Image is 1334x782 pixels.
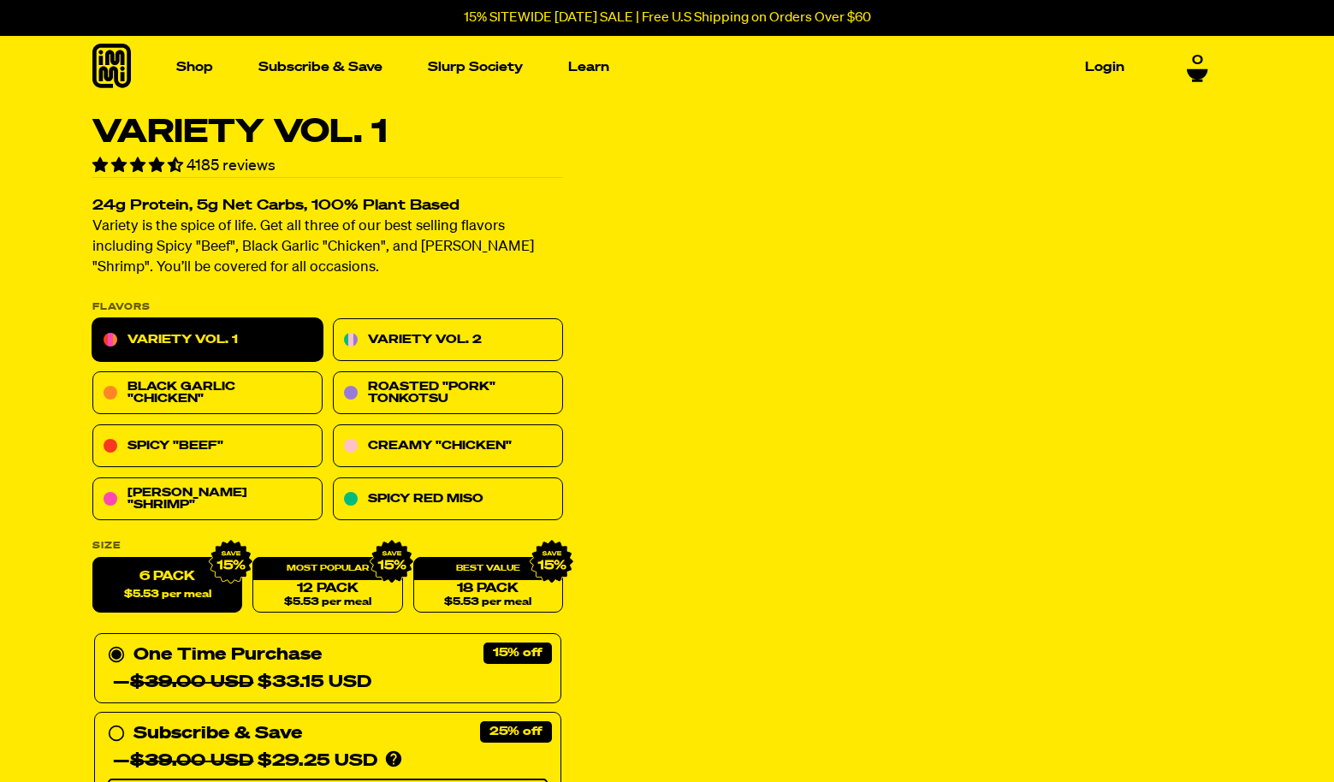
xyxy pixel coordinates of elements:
[169,54,220,80] a: Shop
[113,748,377,775] div: — $29.25 USD
[123,589,210,601] span: $5.53 per meal
[92,372,323,415] a: Black Garlic "Chicken"
[92,558,242,613] label: 6 Pack
[92,303,563,312] p: Flavors
[113,669,371,696] div: — $33.15 USD
[92,217,563,279] p: Variety is the spice of life. Get all three of our best selling flavors including Spicy "Beef", B...
[464,10,871,26] p: 15% SITEWIDE [DATE] SALE | Free U.S Shipping on Orders Over $60
[187,158,276,174] span: 4185 reviews
[209,540,253,584] img: IMG_9632.png
[252,54,389,80] a: Subscribe & Save
[92,425,323,468] a: Spicy "Beef"
[130,674,253,691] del: $39.00 USD
[412,558,562,613] a: 18 Pack$5.53 per meal
[92,478,323,521] a: [PERSON_NAME] "Shrimp"
[369,540,413,584] img: IMG_9632.png
[1078,54,1131,80] a: Login
[92,158,187,174] span: 4.55 stars
[529,540,573,584] img: IMG_9632.png
[444,597,531,608] span: $5.53 per meal
[333,478,563,521] a: Spicy Red Miso
[252,558,402,613] a: 12 Pack$5.53 per meal
[333,319,563,362] a: Variety Vol. 2
[92,116,563,149] h1: Variety Vol. 1
[283,597,371,608] span: $5.53 per meal
[92,319,323,362] a: Variety Vol. 1
[421,54,530,80] a: Slurp Society
[169,36,1131,98] nav: Main navigation
[108,642,548,696] div: One Time Purchase
[333,372,563,415] a: Roasted "Pork" Tonkotsu
[1187,53,1208,82] a: 0
[333,425,563,468] a: Creamy "Chicken"
[130,753,253,770] del: $39.00 USD
[1192,53,1203,68] span: 0
[92,542,563,551] label: Size
[561,54,616,80] a: Learn
[133,720,302,748] div: Subscribe & Save
[92,199,563,214] h2: 24g Protein, 5g Net Carbs, 100% Plant Based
